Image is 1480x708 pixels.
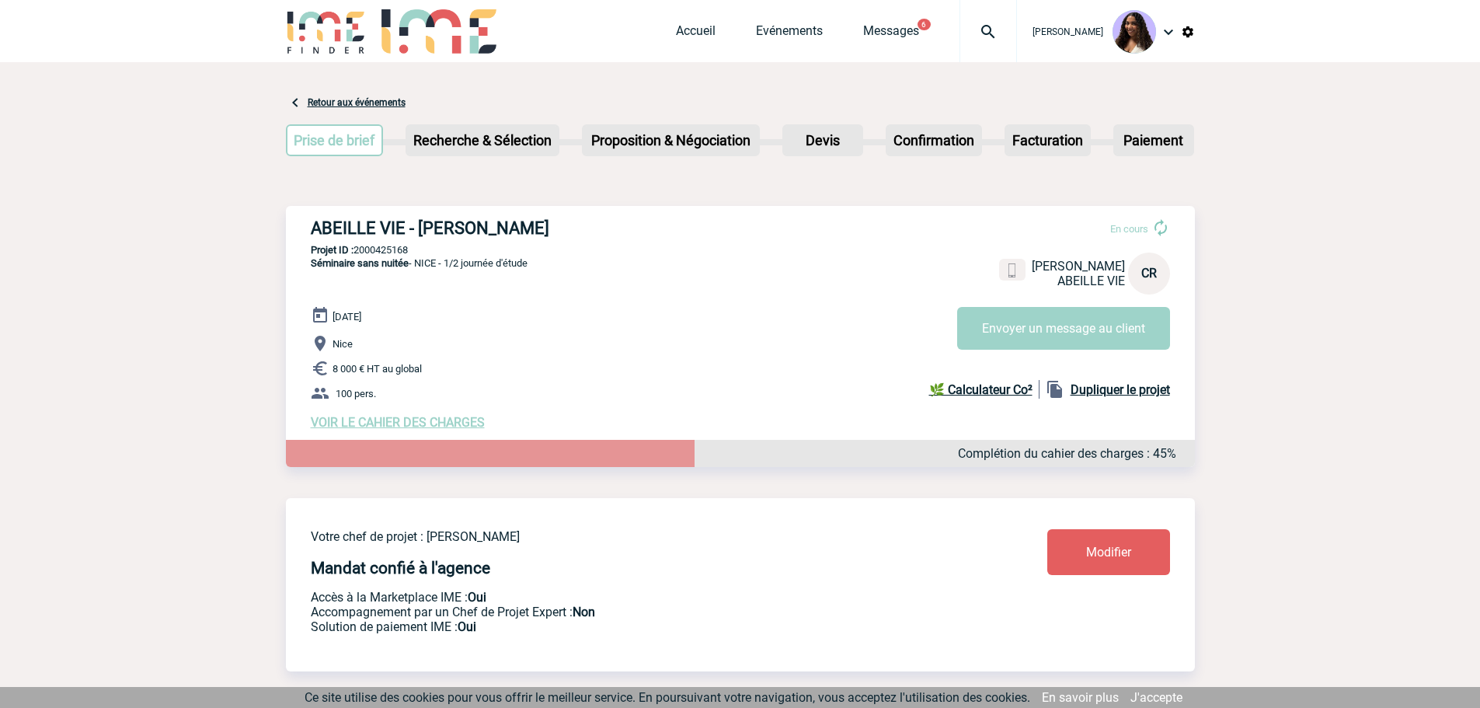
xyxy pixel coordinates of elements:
[676,23,716,45] a: Accueil
[311,218,777,238] h3: ABEILLE VIE - [PERSON_NAME]
[957,307,1170,350] button: Envoyer un message au client
[583,126,758,155] p: Proposition & Négociation
[887,126,980,155] p: Confirmation
[1141,266,1157,281] span: CR
[784,126,862,155] p: Devis
[458,619,476,634] b: Oui
[311,257,528,269] span: - NICE - 1/2 journée d'étude
[1130,690,1182,705] a: J'accepte
[311,529,956,544] p: Votre chef de projet : [PERSON_NAME]
[1071,382,1170,397] b: Dupliquer le projet
[1005,263,1019,277] img: portable.png
[863,23,919,45] a: Messages
[311,590,956,605] p: Accès à la Marketplace IME :
[468,590,486,605] b: Oui
[311,559,490,577] h4: Mandat confié à l'agence
[336,388,376,399] span: 100 pers.
[286,244,1195,256] p: 2000425168
[1042,690,1119,705] a: En savoir plus
[311,415,485,430] a: VOIR LE CAHIER DES CHARGES
[1086,545,1131,560] span: Modifier
[333,338,353,350] span: Nice
[1057,274,1125,288] span: ABEILLE VIE
[573,605,595,619] b: Non
[311,244,353,256] b: Projet ID :
[918,19,931,30] button: 6
[1113,10,1156,54] img: 131234-0.jpg
[1110,223,1148,235] span: En cours
[308,97,406,108] a: Retour aux événements
[311,605,956,619] p: Prestation payante
[333,363,422,375] span: 8 000 € HT au global
[1046,380,1064,399] img: file_copy-black-24dp.png
[287,126,382,155] p: Prise de brief
[756,23,823,45] a: Evénements
[305,690,1030,705] span: Ce site utilise des cookies pour vous offrir le meilleur service. En poursuivant votre navigation...
[929,380,1039,399] a: 🌿 Calculateur Co²
[311,257,409,269] span: Séminaire sans nuitée
[1115,126,1193,155] p: Paiement
[1033,26,1103,37] span: [PERSON_NAME]
[286,9,367,54] img: IME-Finder
[407,126,558,155] p: Recherche & Sélection
[1006,126,1089,155] p: Facturation
[311,619,956,634] p: Conformité aux process achat client, Prise en charge de la facturation, Mutualisation de plusieur...
[333,311,361,323] span: [DATE]
[1032,259,1125,274] span: [PERSON_NAME]
[929,382,1033,397] b: 🌿 Calculateur Co²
